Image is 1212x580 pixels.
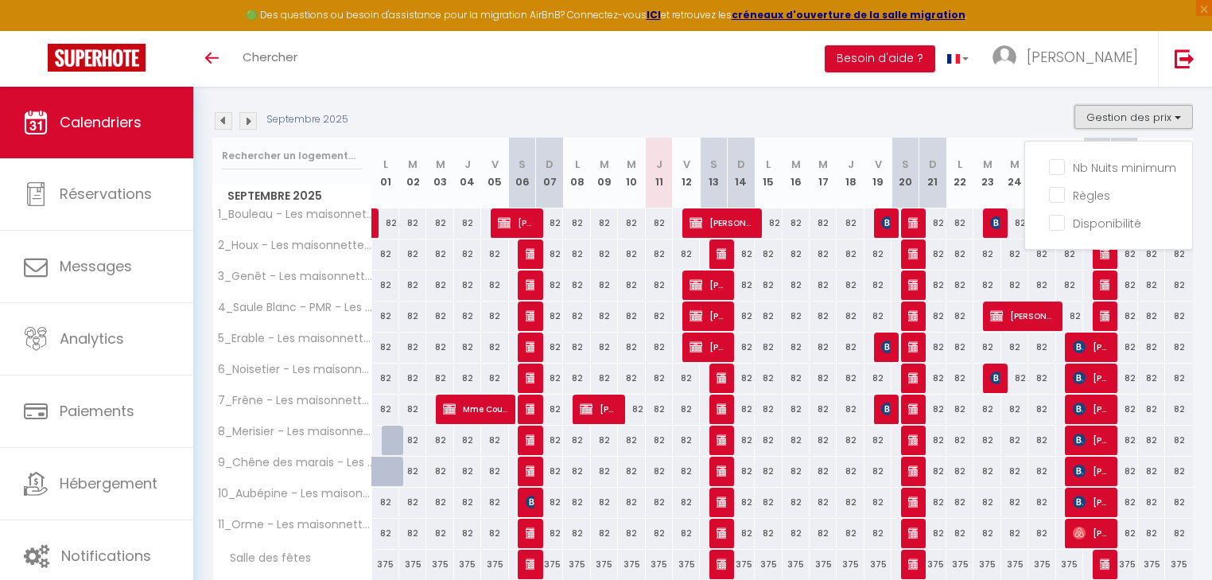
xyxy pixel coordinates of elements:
[1165,302,1193,331] div: 82
[818,157,828,172] abbr: M
[728,364,755,393] div: 82
[1073,425,1110,455] span: [PERSON_NAME]
[755,302,782,331] div: 82
[908,363,918,393] span: [PERSON_NAME]
[728,302,755,331] div: 82
[673,138,700,208] th: 12
[810,271,837,300] div: 82
[646,333,673,362] div: 82
[399,302,426,331] div: 82
[60,401,134,421] span: Paiements
[973,333,1000,362] div: 82
[526,518,535,548] span: [PERSON_NAME]
[881,394,891,424] span: [PERSON_NAME]
[690,301,727,331] span: [PERSON_NAME]
[464,157,471,172] abbr: J
[1001,333,1028,362] div: 82
[426,138,453,208] th: 03
[683,157,690,172] abbr: V
[908,549,918,579] span: [PERSON_NAME]
[591,239,618,269] div: 82
[825,45,935,72] button: Besoin d'aide ?
[810,333,837,362] div: 82
[919,364,946,393] div: 82
[399,395,426,424] div: 82
[399,364,426,393] div: 82
[563,138,590,208] th: 08
[13,6,60,54] button: Ouvrir le widget de chat LiveChat
[536,271,563,300] div: 82
[919,271,946,300] div: 82
[454,239,481,269] div: 82
[946,333,973,362] div: 82
[372,138,399,208] th: 01
[1110,302,1137,331] div: 82
[1073,456,1110,486] span: [PERSON_NAME]
[1073,363,1110,393] span: [PERSON_NAME]
[783,395,810,424] div: 82
[408,157,418,172] abbr: M
[580,394,617,424] span: [PERSON_NAME]
[1073,487,1110,517] span: [PERSON_NAME]
[717,239,726,269] span: [PERSON_NAME]
[958,157,962,172] abbr: L
[717,425,726,455] span: [PERSON_NAME]
[243,49,297,65] span: Chercher
[848,157,854,172] abbr: J
[372,333,399,362] div: 82
[591,302,618,331] div: 82
[690,208,755,238] span: [PERSON_NAME]
[536,239,563,269] div: 82
[1056,138,1083,208] th: 26
[864,364,892,393] div: 82
[646,302,673,331] div: 82
[973,138,1000,208] th: 23
[426,364,453,393] div: 82
[864,138,892,208] th: 19
[646,364,673,393] div: 82
[1100,239,1109,269] span: [PERSON_NAME]
[783,138,810,208] th: 16
[717,487,726,517] span: [PERSON_NAME]
[1165,138,1193,208] th: 30
[783,208,810,238] div: 82
[60,473,157,493] span: Hébergement
[837,395,864,424] div: 82
[1001,239,1028,269] div: 82
[48,44,146,72] img: Super Booking
[563,208,590,238] div: 82
[1138,138,1165,208] th: 29
[618,138,645,208] th: 10
[783,239,810,269] div: 82
[216,271,375,282] span: 3_Genêt - Les maisonnettes du lac - Base de loisirs
[1028,364,1055,393] div: 82
[213,185,371,208] span: Septembre 2025
[1110,333,1137,362] div: 82
[755,208,782,238] div: 82
[864,302,892,331] div: 82
[728,395,755,424] div: 82
[60,184,152,204] span: Réservations
[864,239,892,269] div: 82
[783,333,810,362] div: 82
[646,138,673,208] th: 11
[526,456,535,486] span: [PERSON_NAME]
[1001,364,1028,393] div: 82
[755,138,782,208] th: 15
[1001,208,1028,238] div: 82
[426,333,453,362] div: 82
[266,112,348,127] p: Septembre 2025
[591,333,618,362] div: 82
[1001,271,1028,300] div: 82
[646,271,673,300] div: 82
[526,301,535,331] span: [PERSON_NAME]
[454,364,481,393] div: 82
[216,364,375,376] span: 6_Noisetier - Les maisonnettes du lac - Base de loisirs
[1074,105,1193,129] button: Gestion des prix
[618,395,645,424] div: 82
[526,487,535,517] span: [PERSON_NAME]
[810,364,837,393] div: 82
[908,487,918,517] span: [PERSON_NAME]
[946,239,973,269] div: 82
[908,518,918,548] span: [PERSON_NAME]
